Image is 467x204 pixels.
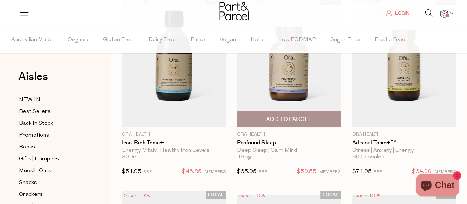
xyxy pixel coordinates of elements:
small: RRP [143,170,152,174]
a: Aisles [18,71,48,90]
span: $46.85 [182,167,202,177]
a: Login [378,7,418,20]
a: Muesli | Oats [19,166,86,175]
span: NEW IN [19,96,40,104]
span: Dairy Free [148,27,176,53]
span: Vegan [220,27,236,53]
span: Promotions [19,131,49,140]
span: Back In Stock [19,119,53,128]
p: Ora Health [352,131,456,138]
p: Ora Health [237,131,341,138]
span: Keto [251,27,264,53]
span: Books [19,143,35,152]
span: $51.95 [122,169,141,174]
span: Snacks [19,178,37,187]
div: Deep Sleep | Calm Mind [237,147,341,154]
span: Login [393,10,409,17]
a: Best Sellers [19,107,86,116]
small: MEMBERS [205,170,226,174]
small: MEMBERS [319,170,341,174]
a: Back In Stock [19,119,86,128]
small: MEMBERS [435,170,456,174]
span: Paleo [190,27,205,53]
span: Aisles [18,68,48,85]
div: Save 10% [237,191,267,201]
a: Crackers [19,190,86,199]
span: Australian Made [11,27,53,53]
span: Add To Parcel [266,116,312,123]
div: Stress | Anxiety | Energy [352,147,456,154]
span: $71.95 [352,169,371,174]
span: $59.55 [297,167,316,177]
img: Part&Parcel [219,2,249,20]
a: Books [19,143,86,152]
p: Ora Health [122,131,226,138]
div: Energy| Vitaly | Healthy Iron Levels [122,147,226,154]
small: RRP [258,170,267,174]
span: 165g [237,154,252,161]
span: 0 [449,10,455,16]
span: Best Sellers [19,107,51,116]
span: Low FODMAP [278,27,316,53]
span: $65.95 [237,169,257,174]
span: 60 Capsules [352,154,384,161]
a: Profound Sleep [237,140,341,146]
a: Snacks [19,178,86,187]
span: Gluten Free [103,27,134,53]
a: Promotions [19,131,86,140]
a: NEW IN [19,95,86,104]
div: Save 10% [122,191,152,201]
small: RRP [373,170,382,174]
span: LOCAL [206,191,226,199]
span: 300ml [122,154,139,161]
span: Crackers [19,190,43,199]
span: Gifts | Hampers [19,155,59,164]
span: LOCAL [320,191,341,199]
a: 0 [440,10,448,18]
span: Muesli | Oats [19,167,51,175]
a: Adrenal Tonic+™ [352,140,456,146]
span: $64.90 [412,167,432,177]
div: Save 10% [352,191,382,201]
span: Plastic Free [375,27,405,53]
a: Gifts | Hampers [19,154,86,164]
a: Iron-Rich Tonic+ [122,140,226,146]
span: Organic [68,27,88,53]
inbox-online-store-chat: Shopify online store chat [414,174,461,198]
span: Sugar Free [330,27,360,53]
button: Add To Parcel [237,111,341,127]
